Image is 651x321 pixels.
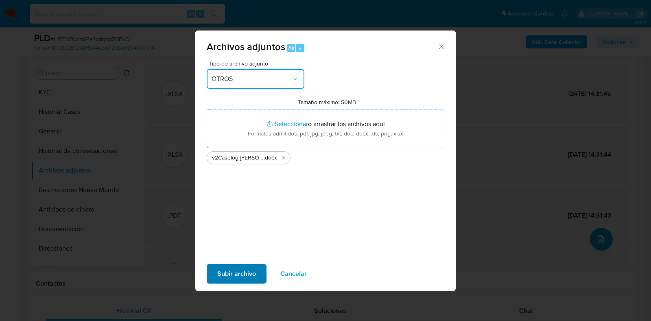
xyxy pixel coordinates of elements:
[298,98,356,106] label: Tamaño máximo: 50MB
[207,148,444,164] ul: Archivos seleccionados
[299,44,301,52] span: a
[437,43,445,50] button: Cerrar
[280,265,307,283] span: Cancelar
[207,69,304,89] button: OTROS
[217,265,256,283] span: Subir archivo
[264,154,277,162] span: .docx
[209,61,306,66] span: Tipo de archivo adjunto
[212,154,264,162] span: v2Caselog [PERSON_NAME]
[270,264,317,284] button: Cancelar
[207,39,285,54] span: Archivos adjuntos
[288,44,295,52] span: Alt
[279,153,288,163] button: Eliminar v2Caselog Angel Fernando Ortiz.docx
[212,75,291,83] span: OTROS
[207,264,267,284] button: Subir archivo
